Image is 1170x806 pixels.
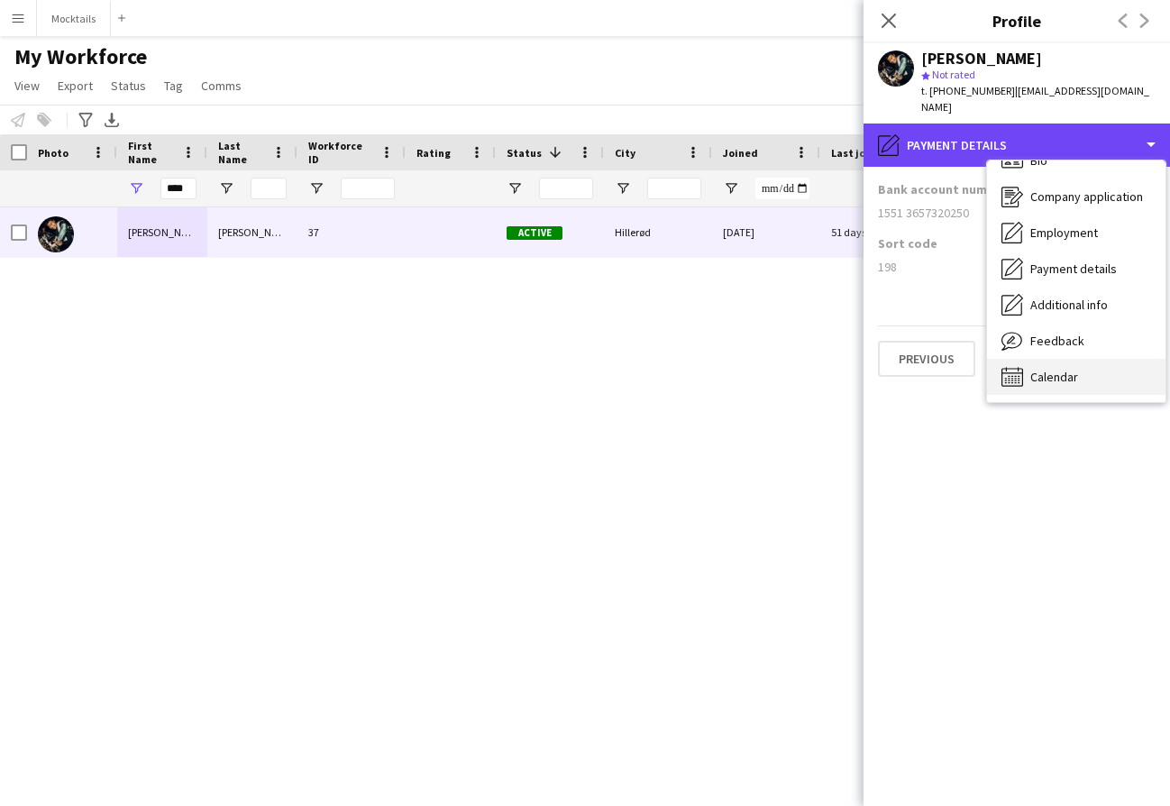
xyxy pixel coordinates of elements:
div: 51 days [820,207,928,257]
div: 1551 3657320250 [878,205,1156,221]
app-action-btn: Export XLSX [101,109,123,131]
span: Status [507,146,542,160]
button: Previous [878,341,975,377]
span: Rating [416,146,451,160]
button: Open Filter Menu [128,180,144,197]
div: [PERSON_NAME] [921,50,1042,67]
span: Active [507,226,562,240]
span: Company application [1030,188,1143,205]
div: Bio [987,142,1165,179]
span: Last job [831,146,872,160]
div: Feedback [987,323,1165,359]
button: Open Filter Menu [507,180,523,197]
div: [DATE] [712,207,820,257]
h3: Sort code [878,235,937,252]
input: Last Name Filter Input [251,178,287,199]
span: Status [111,78,146,94]
div: Calendar [987,359,1165,395]
span: My Workforce [14,43,147,70]
a: View [7,74,47,97]
span: First Name [128,139,175,166]
span: Comms [201,78,242,94]
button: Open Filter Menu [615,180,631,197]
a: Export [50,74,100,97]
div: 198 [878,259,1156,275]
span: Calendar [1030,369,1078,385]
app-action-btn: Advanced filters [75,109,96,131]
input: First Name Filter Input [160,178,197,199]
input: Joined Filter Input [755,178,809,199]
div: Company application [987,179,1165,215]
span: t. [PHONE_NUMBER] [921,84,1015,97]
img: Ming Nguyen [38,216,74,252]
a: Status [104,74,153,97]
input: City Filter Input [647,178,701,199]
span: | [EMAIL_ADDRESS][DOMAIN_NAME] [921,84,1149,114]
button: Open Filter Menu [218,180,234,197]
a: Tag [157,74,190,97]
h3: Profile [864,9,1170,32]
div: [PERSON_NAME] [117,207,207,257]
div: [PERSON_NAME] [207,207,297,257]
div: Additional info [987,287,1165,323]
span: Photo [38,146,69,160]
span: Tag [164,78,183,94]
button: Mocktails [37,1,111,36]
span: City [615,146,635,160]
input: Workforce ID Filter Input [341,178,395,199]
div: Payment details [987,251,1165,287]
button: Open Filter Menu [723,180,739,197]
div: Hillerød [604,207,712,257]
span: View [14,78,40,94]
h3: Bank account number [878,181,1014,197]
span: Workforce ID [308,139,373,166]
span: Not rated [932,68,975,81]
span: Additional info [1030,297,1108,313]
span: Feedback [1030,333,1084,349]
span: Bio [1030,152,1047,169]
button: Open Filter Menu [308,180,324,197]
div: 37 [297,207,406,257]
span: Joined [723,146,758,160]
div: Employment [987,215,1165,251]
input: Status Filter Input [539,178,593,199]
div: Payment details [864,124,1170,167]
span: Payment details [1030,261,1117,277]
span: Employment [1030,224,1098,241]
a: Comms [194,74,249,97]
span: Last Name [218,139,265,166]
span: Export [58,78,93,94]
